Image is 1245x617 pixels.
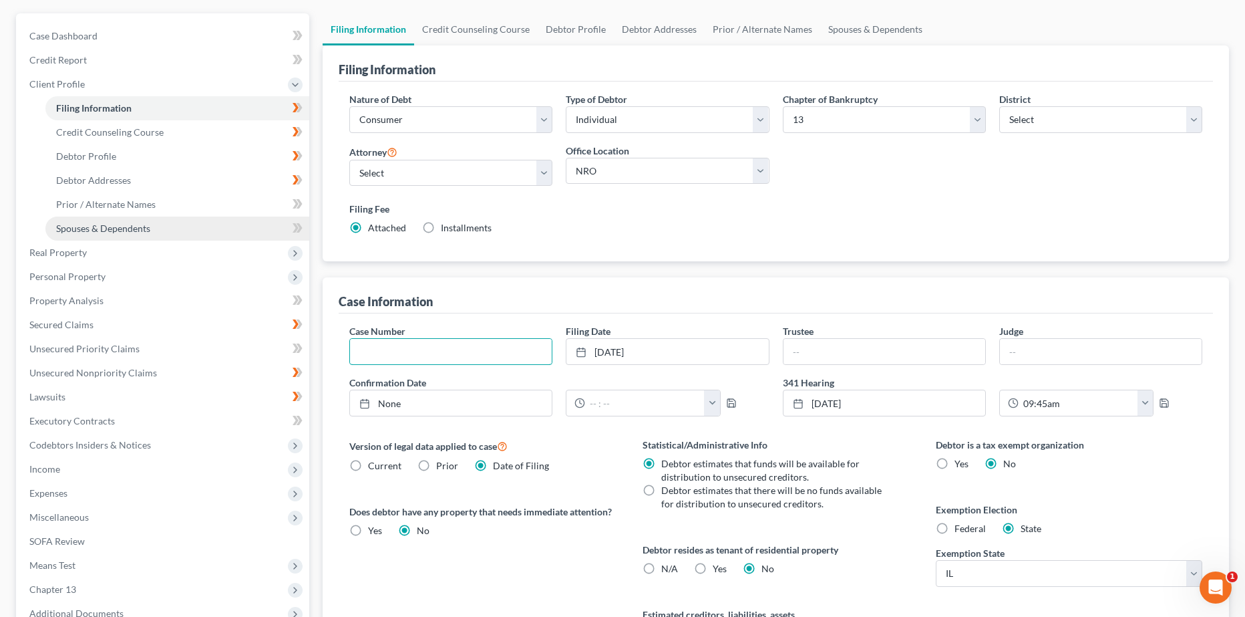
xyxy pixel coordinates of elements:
[414,13,538,45] a: Credit Counseling Course
[661,458,860,483] span: Debtor estimates that funds will be available for distribution to unsecured creditors.
[954,458,968,469] span: Yes
[45,120,309,144] a: Credit Counseling Course
[566,144,629,158] label: Office Location
[45,168,309,193] a: Debtor Addresses
[29,247,87,258] span: Real Property
[29,535,85,547] span: SOFA Review
[29,584,76,595] span: Chapter 13
[29,367,157,378] span: Unsecured Nonpriority Claims
[1003,458,1016,469] span: No
[661,485,882,509] span: Debtor estimates that there will be no funds available for distribution to unsecured creditors.
[56,174,131,186] span: Debtor Addresses
[29,415,115,426] span: Executory Contracts
[29,487,67,499] span: Expenses
[29,30,98,41] span: Case Dashboard
[56,199,156,210] span: Prior / Alternate Names
[1227,572,1238,582] span: 1
[29,511,89,523] span: Miscellaneous
[29,343,140,354] span: Unsecured Priority Claims
[643,438,909,452] label: Statistical/Administrative Info
[368,222,406,233] span: Attached
[936,546,1005,560] label: Exemption State
[783,339,985,364] input: --
[417,525,429,536] span: No
[343,376,776,390] label: Confirmation Date
[614,13,705,45] a: Debtor Addresses
[705,13,820,45] a: Prior / Alternate Names
[19,409,309,433] a: Executory Contracts
[493,460,549,471] span: Date of Filing
[713,563,727,574] span: Yes
[29,439,151,451] span: Codebtors Insiders & Notices
[349,92,411,106] label: Nature of Debt
[436,460,458,471] span: Prior
[29,560,75,571] span: Means Test
[761,563,774,574] span: No
[19,529,309,553] a: SOFA Review
[56,126,164,138] span: Credit Counseling Course
[29,463,60,475] span: Income
[820,13,930,45] a: Spouses & Dependents
[566,92,627,106] label: Type of Debtor
[19,361,309,385] a: Unsecured Nonpriority Claims
[45,96,309,120] a: Filing Information
[783,324,814,338] label: Trustee
[45,193,309,217] a: Prior / Alternate Names
[783,92,878,106] label: Chapter of Bankruptcy
[643,543,909,557] label: Debtor resides as tenant of residential property
[350,390,552,416] a: None
[954,523,986,534] span: Federal
[368,525,382,536] span: Yes
[323,13,414,45] a: Filing Information
[566,324,610,338] label: Filing Date
[29,271,106,282] span: Personal Property
[999,92,1031,106] label: District
[349,505,616,519] label: Does debtor have any property that needs immediate attention?
[1000,339,1202,364] input: --
[999,324,1023,338] label: Judge
[29,54,87,66] span: Credit Report
[19,337,309,361] a: Unsecured Priority Claims
[349,438,616,454] label: Version of legal data applied to case
[19,24,309,48] a: Case Dashboard
[339,293,433,310] div: Case Information
[776,376,1210,390] label: 341 Hearing
[1200,572,1232,604] iframe: Intercom live chat
[29,391,65,402] span: Lawsuits
[19,385,309,409] a: Lawsuits
[19,313,309,337] a: Secured Claims
[936,503,1202,517] label: Exemption Election
[56,223,150,234] span: Spouses & Dependents
[29,295,104,306] span: Property Analysis
[1021,523,1041,534] span: State
[29,319,94,330] span: Secured Claims
[19,48,309,72] a: Credit Report
[936,438,1202,452] label: Debtor is a tax exempt organization
[339,61,435,78] div: Filing Information
[349,202,1202,216] label: Filing Fee
[29,78,85,90] span: Client Profile
[566,339,768,364] a: [DATE]
[1019,390,1138,416] input: -- : --
[368,460,401,471] span: Current
[350,339,552,364] input: Enter case number...
[56,150,116,162] span: Debtor Profile
[783,390,985,416] a: [DATE]
[45,144,309,168] a: Debtor Profile
[585,390,705,416] input: -- : --
[19,289,309,313] a: Property Analysis
[441,222,492,233] span: Installments
[56,102,132,114] span: Filing Information
[538,13,614,45] a: Debtor Profile
[349,324,405,338] label: Case Number
[45,217,309,241] a: Spouses & Dependents
[661,563,678,574] span: N/A
[349,144,397,160] label: Attorney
